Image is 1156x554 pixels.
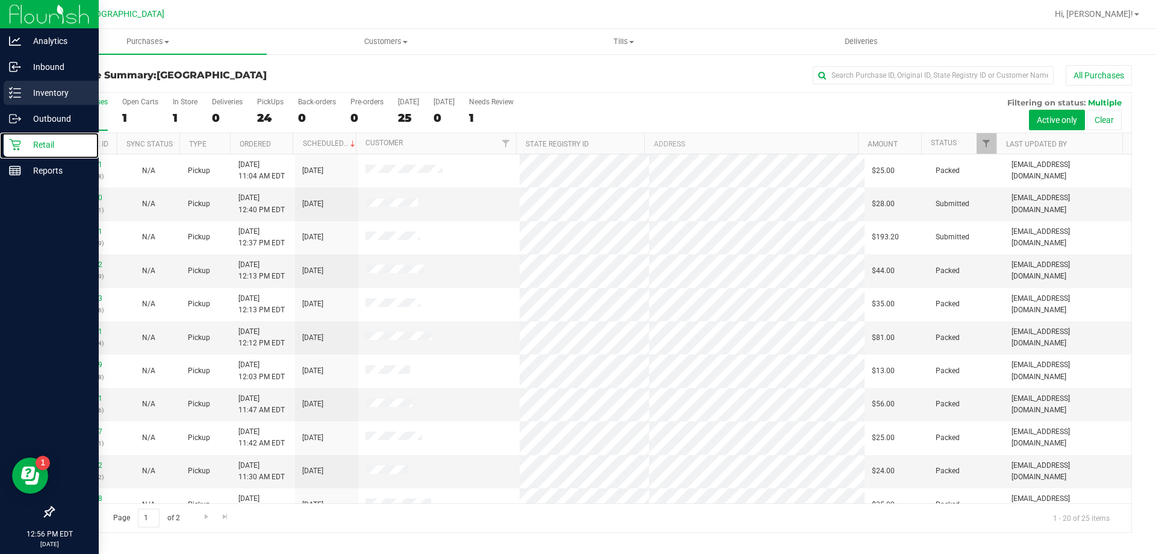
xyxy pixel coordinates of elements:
[157,69,267,81] span: [GEOGRAPHIC_DATA]
[69,327,102,336] a: 12014371
[505,29,742,54] a: Tills
[936,298,960,310] span: Packed
[936,499,960,511] span: Packed
[433,111,455,125] div: 0
[21,112,93,126] p: Outbound
[302,332,323,344] span: [DATE]
[302,231,323,243] span: [DATE]
[142,432,155,444] button: N/A
[9,139,21,151] inline-svg: Retail
[469,111,514,125] div: 1
[238,293,285,316] span: [DATE] 12:13 PM EDT
[188,432,210,444] span: Pickup
[936,398,960,410] span: Packed
[238,460,285,483] span: [DATE] 11:30 AM EDT
[433,98,455,106] div: [DATE]
[1011,259,1124,282] span: [EMAIL_ADDRESS][DOMAIN_NAME]
[103,509,190,527] span: Page of 2
[813,66,1054,84] input: Search Purchase ID, Original ID, State Registry ID or Customer Name...
[303,139,358,148] a: Scheduled
[197,509,215,525] a: Go to the next page
[9,87,21,99] inline-svg: Inventory
[12,458,48,494] iframe: Resource center
[188,332,210,344] span: Pickup
[936,165,960,177] span: Packed
[69,227,102,236] a: 12014911
[302,198,323,210] span: [DATE]
[267,36,504,47] span: Customers
[496,133,516,154] a: Filter
[69,260,102,269] a: 12014612
[872,265,895,277] span: $44.00
[1011,226,1124,249] span: [EMAIL_ADDRESS][DOMAIN_NAME]
[828,36,894,47] span: Deliveries
[238,226,285,249] span: [DATE] 12:37 PM EDT
[1029,110,1085,130] button: Active only
[872,332,895,344] span: $81.00
[142,398,155,410] button: N/A
[188,465,210,477] span: Pickup
[936,231,969,243] span: Submitted
[936,265,960,277] span: Packed
[9,35,21,47] inline-svg: Analytics
[365,139,403,147] a: Customer
[189,140,207,148] a: Type
[53,70,412,81] h3: Purchase Summary:
[302,365,323,377] span: [DATE]
[21,34,93,48] p: Analytics
[298,111,336,125] div: 0
[350,111,384,125] div: 0
[238,159,285,182] span: [DATE] 11:04 AM EDT
[142,265,155,277] button: N/A
[238,259,285,282] span: [DATE] 12:13 PM EDT
[1006,140,1067,148] a: Last Updated By
[936,432,960,444] span: Packed
[302,265,323,277] span: [DATE]
[69,394,102,403] a: 12014341
[212,98,243,106] div: Deliveries
[69,294,102,303] a: 12014403
[238,326,285,349] span: [DATE] 12:12 PM EDT
[257,98,284,106] div: PickUps
[238,359,285,382] span: [DATE] 12:03 PM EDT
[69,194,102,202] a: 12014950
[142,333,155,342] span: Not Applicable
[257,111,284,125] div: 24
[122,111,158,125] div: 1
[302,465,323,477] span: [DATE]
[872,231,899,243] span: $193.20
[188,198,210,210] span: Pickup
[5,529,93,540] p: 12:56 PM EDT
[142,231,155,243] button: N/A
[126,140,173,148] a: Sync Status
[142,266,155,275] span: Not Applicable
[142,465,155,477] button: N/A
[872,165,895,177] span: $25.00
[240,140,271,148] a: Ordered
[1011,493,1124,516] span: [EMAIL_ADDRESS][DOMAIN_NAME]
[238,192,285,215] span: [DATE] 12:40 PM EDT
[1011,426,1124,449] span: [EMAIL_ADDRESS][DOMAIN_NAME]
[173,111,197,125] div: 1
[69,160,102,169] a: 12013981
[9,165,21,177] inline-svg: Reports
[142,233,155,241] span: Not Applicable
[872,432,895,444] span: $25.00
[21,60,93,74] p: Inbound
[142,500,155,509] span: Not Applicable
[9,113,21,125] inline-svg: Outbound
[872,398,895,410] span: $56.00
[188,165,210,177] span: Pickup
[1055,9,1133,19] span: Hi, [PERSON_NAME]!
[936,198,969,210] span: Submitted
[188,298,210,310] span: Pickup
[1011,326,1124,349] span: [EMAIL_ADDRESS][DOMAIN_NAME]
[69,461,102,470] a: 12014212
[872,365,895,377] span: $13.00
[644,133,858,154] th: Address
[212,111,243,125] div: 0
[238,493,281,516] span: [DATE] 8:05 AM EDT
[350,98,384,106] div: Pre-orders
[21,163,93,178] p: Reports
[1011,460,1124,483] span: [EMAIL_ADDRESS][DOMAIN_NAME]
